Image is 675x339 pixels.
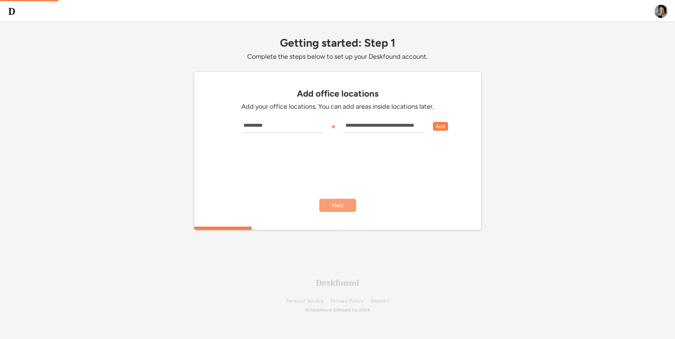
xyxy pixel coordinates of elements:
[194,37,481,49] div: Getting started: Step 1
[316,278,359,287] div: Deskfound
[371,298,389,304] a: Support
[227,102,448,111] div: Add your office locations. You can add areas inside locations later.
[319,199,356,212] button: Next
[194,53,481,61] div: Complete the steps below to set up your Deskfound account.
[433,122,448,131] button: Add
[331,298,363,304] a: Privacy Policy
[196,227,483,230] div: 20%
[286,298,323,304] a: Terms of Service
[331,123,336,130] div: +
[654,5,668,18] img: ACg8ocKgJZM_tbPdvX2MuqC2wjFEl6UWTgx7Br5p8L_qCTBy9mBABX5Y=s96-c
[198,89,477,99] div: Add office locations
[7,7,16,16] img: d-whitebg.png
